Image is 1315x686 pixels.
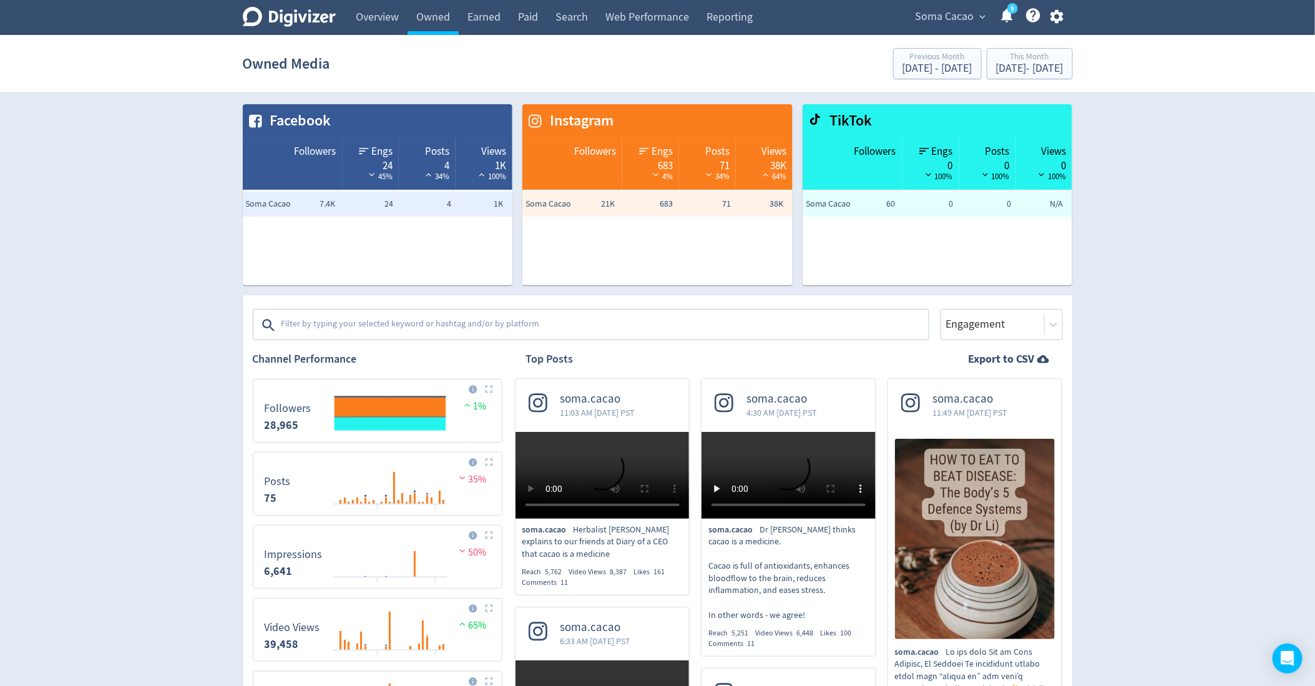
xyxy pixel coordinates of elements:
span: Posts [705,144,730,159]
table: customized table [243,104,513,285]
div: Open Intercom Messenger [1273,644,1303,674]
span: Soma Cacao [246,198,296,210]
img: Placeholder [485,531,493,539]
div: 38K [742,159,786,169]
span: 100% [922,171,953,182]
img: negative-performance-white.svg [703,170,715,179]
dt: Posts [265,474,291,489]
img: Placeholder [485,385,493,393]
dt: Followers [265,401,311,416]
table: customized table [803,104,1073,285]
div: Reach [708,628,755,639]
span: 100% [979,171,1010,182]
span: Followers [295,144,336,159]
span: 8,387 [610,567,627,577]
td: 1K [454,192,512,217]
span: 161 [654,567,665,577]
div: Likes [634,567,672,577]
span: Views [481,144,506,159]
span: soma.cacao [895,646,946,659]
div: 71 [685,159,730,169]
img: negative-performance.svg [456,473,469,483]
span: 100% [476,171,506,182]
span: Facebook [264,110,331,132]
td: 21K [560,192,618,217]
div: Video Views [569,567,634,577]
span: soma.cacao [708,524,760,536]
strong: 28,965 [265,418,299,433]
td: 0 [898,192,956,217]
div: 0 [1022,159,1067,169]
svg: Video Views 39,458 [258,604,497,656]
div: This Month [996,52,1063,63]
span: Soma Cacao [806,198,856,210]
svg: Followers 0 [258,385,497,437]
span: 4:30 AM [DATE] PST [746,406,817,419]
td: 60 [840,192,898,217]
span: 50% [456,546,487,559]
span: 100 [840,628,851,638]
img: positive-performance-white.svg [423,170,435,179]
img: positive-performance-white.svg [476,170,488,179]
a: soma.cacao11:03 AM [DATE] PSTsoma.cacaoHerbalist [PERSON_NAME] explains to our friends at Diary o... [516,379,690,588]
td: 683 [618,192,676,217]
span: 35% [456,473,487,486]
svg: Posts 75 [258,458,497,510]
span: Engs [652,144,673,159]
div: Comments [522,577,575,588]
td: N/A [1014,192,1072,217]
div: 0 [965,159,1010,169]
span: Soma Cacao [526,198,575,210]
span: Soma Cacao [916,7,974,27]
span: 11 [747,639,755,649]
div: [DATE] - [DATE] [902,63,972,74]
td: 7.4K [280,192,338,217]
text: 5 [1010,4,1014,13]
span: TikTok [824,110,873,132]
span: 5,762 [545,567,562,577]
p: Herbalist [PERSON_NAME] explains to our friends at Diary of a CEO that cacao is a medicine [522,524,683,561]
span: 45% [366,171,393,182]
span: 1% [461,400,487,413]
text: 11/08 [370,655,386,664]
text: 11/08 [370,509,386,517]
strong: 75 [265,491,277,506]
span: 11:03 AM [DATE] PST [560,406,635,419]
a: 5 [1007,3,1018,14]
div: Previous Month [902,52,972,63]
span: 100% [1035,171,1066,182]
span: soma.cacao [560,392,635,406]
td: 0 [956,192,1014,217]
span: 6,448 [796,628,813,638]
img: negative-performance-black.svg [1035,170,1048,179]
strong: 6,641 [265,564,293,579]
img: negative-performance-black.svg [922,170,935,179]
text: 11/08 [370,582,386,590]
button: Soma Cacao [911,7,989,27]
span: Views [1041,144,1066,159]
img: positive-performance.svg [456,619,469,629]
span: Posts [425,144,449,159]
div: [DATE] - [DATE] [996,63,1063,74]
div: Video Views [755,628,820,639]
td: 4 [396,192,454,217]
span: soma.cacao [746,392,817,406]
button: This Month[DATE]- [DATE] [987,48,1073,79]
text: 25/08 [428,582,443,590]
img: Placeholder [485,458,493,466]
img: Placeholder [485,604,493,612]
text: 25/08 [428,509,443,517]
span: Followers [574,144,616,159]
td: 71 [676,192,734,217]
span: Instagram [544,110,614,132]
span: Engs [371,144,393,159]
text: 25/08 [428,655,443,664]
img: Placeholder [485,677,493,685]
span: 64% [760,171,786,182]
span: Views [761,144,786,159]
span: soma.cacao [522,524,574,536]
td: 24 [338,192,396,217]
img: negative-performance-black.svg [979,170,992,179]
button: Previous Month[DATE] - [DATE] [893,48,982,79]
span: 4% [650,171,673,182]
